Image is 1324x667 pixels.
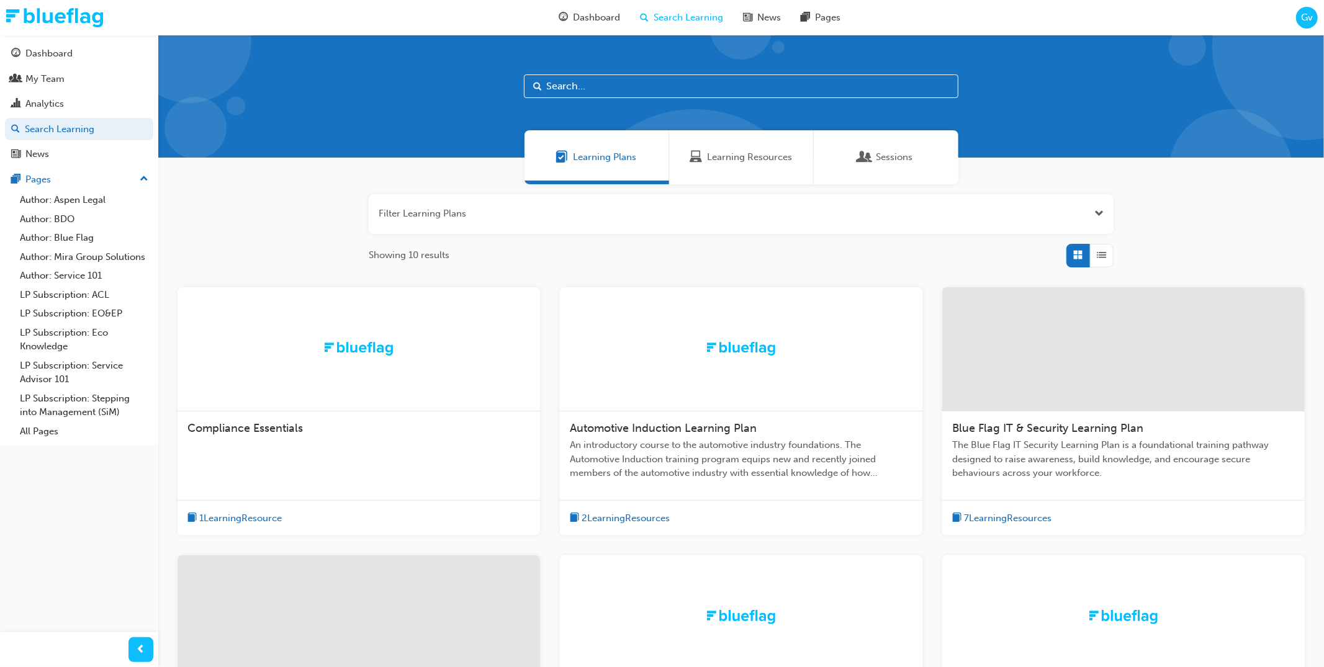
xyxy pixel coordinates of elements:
[733,5,791,30] a: news-iconNews
[11,48,20,60] span: guage-icon
[11,74,20,85] span: people-icon
[5,118,153,141] a: Search Learning
[5,40,153,168] button: DashboardMy TeamAnalyticsSearch LearningNews
[15,190,153,210] a: Author: Aspen Legal
[791,5,850,30] a: pages-iconPages
[15,389,153,422] a: LP Subscription: Stepping into Management (SiM)
[1074,248,1083,262] span: Grid
[654,11,723,25] span: Search Learning
[630,5,733,30] a: search-iconSearch Learning
[5,168,153,191] button: Pages
[1301,11,1313,25] span: Gv
[11,174,20,186] span: pages-icon
[525,130,669,184] a: Learning PlansLearning Plans
[524,74,958,98] input: Search...
[533,79,542,94] span: Search
[369,248,449,262] span: Showing 10 results
[690,150,702,164] span: Learning Resources
[707,342,775,356] img: Trak
[25,97,64,111] div: Analytics
[187,511,197,526] span: book-icon
[199,511,282,526] span: 1 Learning Resource
[5,42,153,65] a: Dashboard
[15,228,153,248] a: Author: Blue Flag
[952,511,1052,526] button: book-icon7LearningResources
[952,421,1143,435] span: Blue Flag IT & Security Learning Plan
[964,511,1052,526] span: 7 Learning Resources
[582,511,670,526] span: 2 Learning Resources
[570,511,670,526] button: book-icon2LearningResources
[25,172,51,187] div: Pages
[11,149,20,160] span: news-icon
[952,438,1295,480] span: The Blue Flag IT Security Learning Plan is a foundational training pathway designed to raise awar...
[178,287,540,536] a: TrakCompliance Essentialsbook-icon1LearningResource
[560,287,922,536] a: TrakAutomotive Induction Learning PlanAn introductory course to the automotive industry foundatio...
[15,304,153,323] a: LP Subscription: EO&EP
[1296,7,1318,29] button: Gv
[559,10,568,25] span: guage-icon
[11,99,20,110] span: chart-icon
[859,150,871,164] span: Sessions
[25,72,65,86] div: My Team
[15,266,153,285] a: Author: Service 101
[707,610,775,624] img: Trak
[5,143,153,166] a: News
[573,11,620,25] span: Dashboard
[1089,610,1158,624] img: Trak
[11,124,20,135] span: search-icon
[814,130,958,184] a: SessionsSessions
[187,421,303,435] span: Compliance Essentials
[140,171,148,187] span: up-icon
[570,438,912,480] span: An introductory course to the automotive industry foundations. The Automotive Induction training ...
[25,147,49,161] div: News
[6,8,103,27] img: Trak
[1097,248,1107,262] span: List
[574,150,637,164] span: Learning Plans
[25,47,73,61] div: Dashboard
[15,285,153,305] a: LP Subscription: ACL
[801,10,810,25] span: pages-icon
[549,5,630,30] a: guage-iconDashboard
[556,150,569,164] span: Learning Plans
[15,323,153,356] a: LP Subscription: Eco Knowledge
[640,10,649,25] span: search-icon
[815,11,840,25] span: Pages
[570,511,579,526] span: book-icon
[5,68,153,91] a: My Team
[570,421,757,435] span: Automotive Induction Learning Plan
[137,642,146,658] span: prev-icon
[15,356,153,389] a: LP Subscription: Service Advisor 101
[325,342,393,356] img: Trak
[743,10,752,25] span: news-icon
[952,511,961,526] span: book-icon
[15,422,153,441] a: All Pages
[15,210,153,229] a: Author: BDO
[942,287,1305,536] a: Blue Flag IT & Security Learning PlanThe Blue Flag IT Security Learning Plan is a foundational tr...
[15,248,153,267] a: Author: Mira Group Solutions
[876,150,913,164] span: Sessions
[1094,207,1104,221] button: Open the filter
[669,130,814,184] a: Learning ResourcesLearning Resources
[757,11,781,25] span: News
[707,150,792,164] span: Learning Resources
[5,92,153,115] a: Analytics
[187,511,282,526] button: book-icon1LearningResource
